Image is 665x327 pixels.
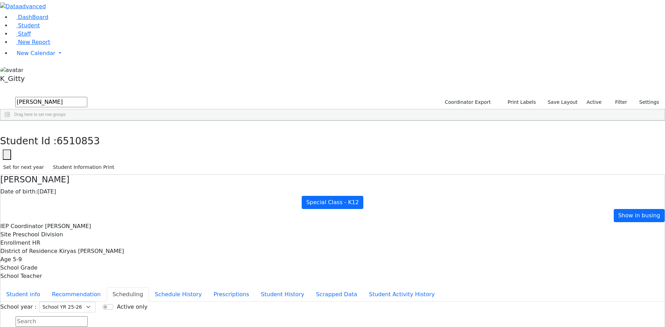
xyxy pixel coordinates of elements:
label: Site [0,230,11,239]
a: Staff [11,30,31,37]
span: Kiryas [PERSON_NAME] [59,248,124,254]
span: HR [32,239,40,246]
span: Staff [18,30,31,37]
span: 6510853 [57,135,100,147]
button: Schedule History [149,287,208,302]
button: Coordinator Export [440,97,494,108]
label: Age [0,255,11,264]
a: Special Class - K12 [302,196,363,209]
label: School Grade [0,264,37,272]
button: Prescriptions [208,287,255,302]
label: Date of birth: [0,188,37,196]
button: Scrapped Data [310,287,363,302]
span: [PERSON_NAME] [45,223,91,229]
button: Scheduling [107,287,149,302]
label: School year : [0,303,36,311]
span: New Calendar [17,50,55,56]
span: New Report [18,39,50,45]
button: Print Labels [499,97,539,108]
span: Show in busing [618,212,660,219]
label: IEP Coordinator [0,222,43,230]
div: [DATE] [0,188,665,196]
span: Student [18,22,40,29]
label: Active only [117,303,147,311]
label: School Teacher [0,272,42,280]
span: 5-9 [13,256,22,263]
a: Show in busing [614,209,665,222]
a: Student [11,22,40,29]
button: Student History [255,287,310,302]
button: Student Information Print [50,162,117,173]
a: New Report [11,39,50,45]
button: Filter [606,97,630,108]
span: Drag here to set row groups [14,112,66,117]
button: Recommendation [46,287,107,302]
button: Save Layout [544,97,580,108]
h4: [PERSON_NAME] [0,175,665,185]
input: Search [15,97,87,107]
label: Enrollment [0,239,30,247]
label: Active [584,97,605,108]
span: Preschool Division [13,231,63,238]
a: DashBoard [11,14,48,20]
button: Student Activity History [363,287,441,302]
label: District of Residence [0,247,57,255]
span: DashBoard [18,14,48,20]
button: Student info [0,287,46,302]
input: Search [16,316,88,327]
button: Settings [630,97,662,108]
a: New Calendar [11,46,665,60]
